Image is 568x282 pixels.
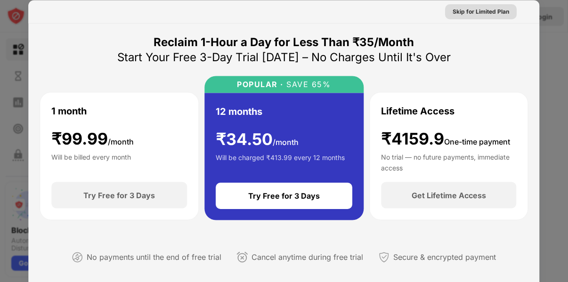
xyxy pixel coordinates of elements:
div: Lifetime Access [381,104,454,118]
div: 1 month [51,104,87,118]
div: ₹4159.9 [381,129,510,148]
div: Try Free for 3 Days [248,191,320,201]
div: No payments until the end of free trial [87,250,221,264]
div: Secure & encrypted payment [393,250,496,264]
div: Reclaim 1-Hour a Day for Less Than ₹35/Month [154,34,414,49]
div: ₹ 99.99 [51,129,134,148]
div: Will be billed every month [51,152,131,171]
span: One-time payment [444,137,510,146]
div: 12 months [216,104,262,118]
div: Cancel anytime during free trial [252,250,363,264]
div: Start Your Free 3-Day Trial [DATE] – No Charges Until It's Over [117,49,451,64]
img: secured-payment [378,251,389,263]
span: /month [273,137,299,146]
div: No trial — no future payments, immediate access [381,152,517,171]
div: Try Free for 3 Days [83,191,155,200]
img: not-paying [72,251,83,263]
div: SAVE 65% [284,80,331,89]
span: /month [108,137,134,146]
div: ₹ 34.50 [216,129,299,149]
div: Skip for Limited Plan [453,7,510,16]
div: Will be charged ₹413.99 every 12 months [216,153,345,171]
div: POPULAR · [237,80,284,89]
img: cancel-anytime [236,251,248,263]
div: Get Lifetime Access [412,191,486,200]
